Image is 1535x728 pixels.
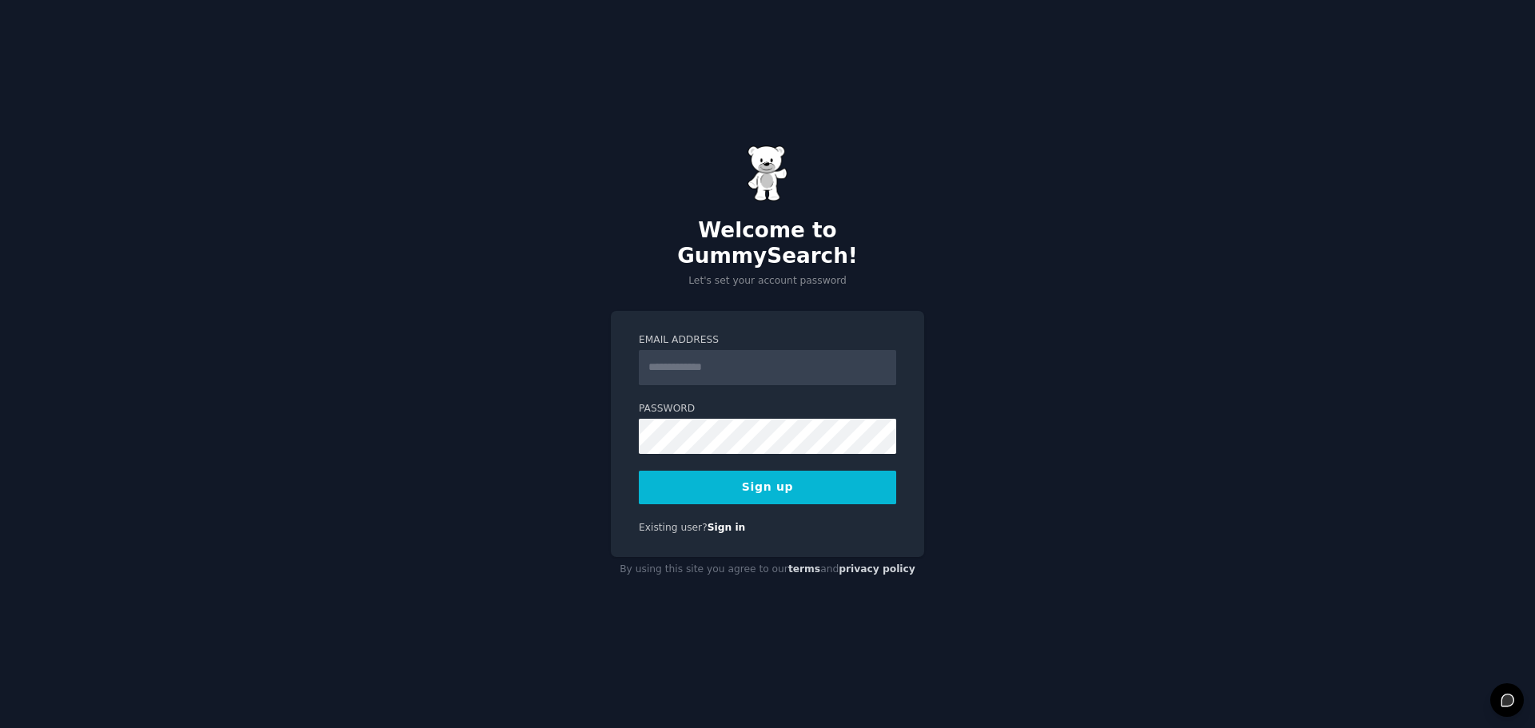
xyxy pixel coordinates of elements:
[611,557,924,583] div: By using this site you agree to our and
[788,563,820,575] a: terms
[839,563,915,575] a: privacy policy
[639,402,896,416] label: Password
[639,522,708,533] span: Existing user?
[611,274,924,288] p: Let's set your account password
[708,522,746,533] a: Sign in
[639,471,896,504] button: Sign up
[639,333,896,348] label: Email Address
[611,218,924,269] h2: Welcome to GummySearch!
[748,145,787,201] img: Gummy Bear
